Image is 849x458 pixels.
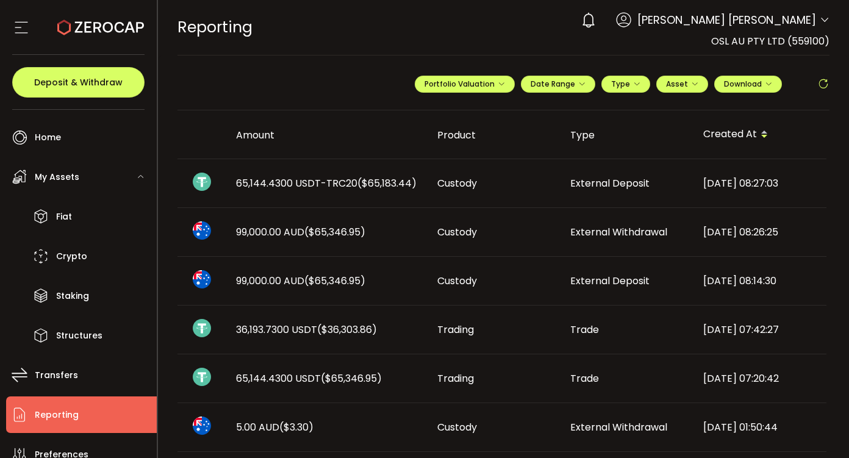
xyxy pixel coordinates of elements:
span: ($65,346.95) [304,225,365,239]
span: Trading [437,371,474,385]
span: Structures [56,327,102,345]
div: [DATE] 07:42:27 [693,323,826,337]
span: External Deposit [570,274,650,288]
span: Trade [570,323,599,337]
div: [DATE] 01:50:44 [693,420,826,434]
span: Download [724,79,772,89]
div: [DATE] 08:26:25 [693,225,826,239]
span: 65,144.4300 USDT-TRC20 [236,176,417,190]
span: Staking [56,287,89,305]
span: My Assets [35,168,79,186]
button: Asset [656,76,708,93]
span: ($3.30) [279,420,313,434]
span: Custody [437,274,477,288]
img: aud_portfolio.svg [193,417,211,435]
span: External Withdrawal [570,420,667,434]
span: Transfers [35,367,78,384]
span: Deposit & Withdraw [34,78,123,87]
div: [DATE] 08:27:03 [693,176,826,190]
span: Portfolio Valuation [424,79,505,89]
div: Product [428,128,561,142]
span: [PERSON_NAME] [PERSON_NAME] [637,12,816,28]
span: 99,000.00 AUD [236,225,365,239]
span: ($65,346.95) [321,371,382,385]
button: Download [714,76,782,93]
div: Type [561,128,693,142]
span: 99,000.00 AUD [236,274,365,288]
img: usdt_portfolio.svg [193,173,211,191]
button: Date Range [521,76,595,93]
div: Amount [226,128,428,142]
span: Custody [437,225,477,239]
span: Trading [437,323,474,337]
span: Trade [570,371,599,385]
span: 65,144.4300 USDT [236,371,382,385]
span: Reporting [177,16,253,38]
iframe: Chat Widget [788,399,849,458]
span: 5.00 AUD [236,420,313,434]
span: Crypto [56,248,87,265]
button: Type [601,76,650,93]
span: Custody [437,176,477,190]
span: External Withdrawal [570,225,667,239]
button: Deposit & Withdraw [12,67,145,98]
span: OSL AU PTY LTD (559100) [711,34,829,48]
span: Home [35,129,61,146]
span: Asset [666,79,688,89]
img: aud_portfolio.svg [193,270,211,288]
span: 36,193.7300 USDT [236,323,377,337]
span: ($65,183.44) [357,176,417,190]
span: Reporting [35,406,79,424]
span: Date Range [531,79,586,89]
img: usdt_portfolio.svg [193,368,211,386]
div: [DATE] 07:20:42 [693,371,826,385]
span: ($36,303.86) [317,323,377,337]
span: Custody [437,420,477,434]
span: Type [611,79,640,89]
span: ($65,346.95) [304,274,365,288]
div: [DATE] 08:14:30 [693,274,826,288]
button: Portfolio Valuation [415,76,515,93]
img: usdt_portfolio.svg [193,319,211,337]
div: Created At [693,124,826,145]
span: External Deposit [570,176,650,190]
img: aud_portfolio.svg [193,221,211,240]
span: Fiat [56,208,72,226]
